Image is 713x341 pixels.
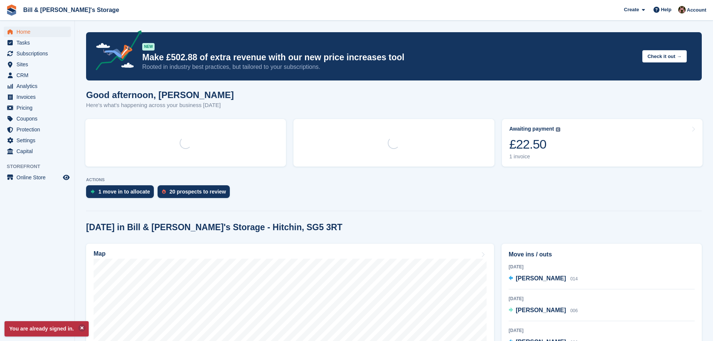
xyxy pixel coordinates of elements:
[509,264,695,270] div: [DATE]
[16,59,61,70] span: Sites
[86,90,234,100] h1: Good afternoon, [PERSON_NAME]
[142,63,636,71] p: Rooted in industry best practices, but tailored to your subscriptions.
[7,163,74,170] span: Storefront
[4,92,71,102] a: menu
[624,6,639,13] span: Create
[16,48,61,59] span: Subscriptions
[509,306,578,316] a: [PERSON_NAME] 006
[4,27,71,37] a: menu
[509,137,561,152] div: £22.50
[687,6,706,14] span: Account
[86,222,342,232] h2: [DATE] in Bill & [PERSON_NAME]'s Storage - Hitchin, SG5 3RT
[509,274,578,284] a: [PERSON_NAME] 014
[94,250,106,257] h2: Map
[86,185,158,202] a: 1 move in to allocate
[570,308,578,313] span: 006
[4,146,71,156] a: menu
[570,276,578,281] span: 014
[4,172,71,183] a: menu
[556,127,560,132] img: icon-info-grey-7440780725fd019a000dd9b08b2336e03edf1995a4989e88bcd33f0948082b44.svg
[661,6,671,13] span: Help
[4,103,71,113] a: menu
[16,124,61,135] span: Protection
[4,321,89,337] p: You are already signed in.
[16,103,61,113] span: Pricing
[16,37,61,48] span: Tasks
[509,250,695,259] h2: Move ins / outs
[20,4,122,16] a: Bill & [PERSON_NAME]'s Storage
[158,185,234,202] a: 20 prospects to review
[86,101,234,110] p: Here's what's happening across your business [DATE]
[4,81,71,91] a: menu
[142,43,155,51] div: NEW
[4,135,71,146] a: menu
[91,189,95,194] img: move_ins_to_allocate_icon-fdf77a2bb77ea45bf5b3d319d69a93e2d87916cf1d5bf7949dd705db3b84f3ca.svg
[509,153,561,160] div: 1 invoice
[4,48,71,59] a: menu
[678,6,686,13] img: Jack Bottesch
[502,119,703,167] a: Awaiting payment £22.50 1 invoice
[16,70,61,80] span: CRM
[16,146,61,156] span: Capital
[4,124,71,135] a: menu
[16,113,61,124] span: Coupons
[16,27,61,37] span: Home
[170,189,226,195] div: 20 prospects to review
[16,172,61,183] span: Online Store
[642,50,687,63] button: Check it out →
[509,295,695,302] div: [DATE]
[509,126,554,132] div: Awaiting payment
[62,173,71,182] a: Preview store
[509,327,695,334] div: [DATE]
[16,92,61,102] span: Invoices
[89,30,142,73] img: price-adjustments-announcement-icon-8257ccfd72463d97f412b2fc003d46551f7dbcb40ab6d574587a9cd5c0d94...
[142,52,636,63] p: Make £502.88 of extra revenue with our new price increases tool
[16,81,61,91] span: Analytics
[4,70,71,80] a: menu
[4,113,71,124] a: menu
[4,59,71,70] a: menu
[516,307,566,313] span: [PERSON_NAME]
[6,4,17,16] img: stora-icon-8386f47178a22dfd0bd8f6a31ec36ba5ce8667c1dd55bd0f319d3a0aa187defe.svg
[4,37,71,48] a: menu
[16,135,61,146] span: Settings
[516,275,566,281] span: [PERSON_NAME]
[162,189,166,194] img: prospect-51fa495bee0391a8d652442698ab0144808aea92771e9ea1ae160a38d050c398.svg
[86,177,702,182] p: ACTIONS
[98,189,150,195] div: 1 move in to allocate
